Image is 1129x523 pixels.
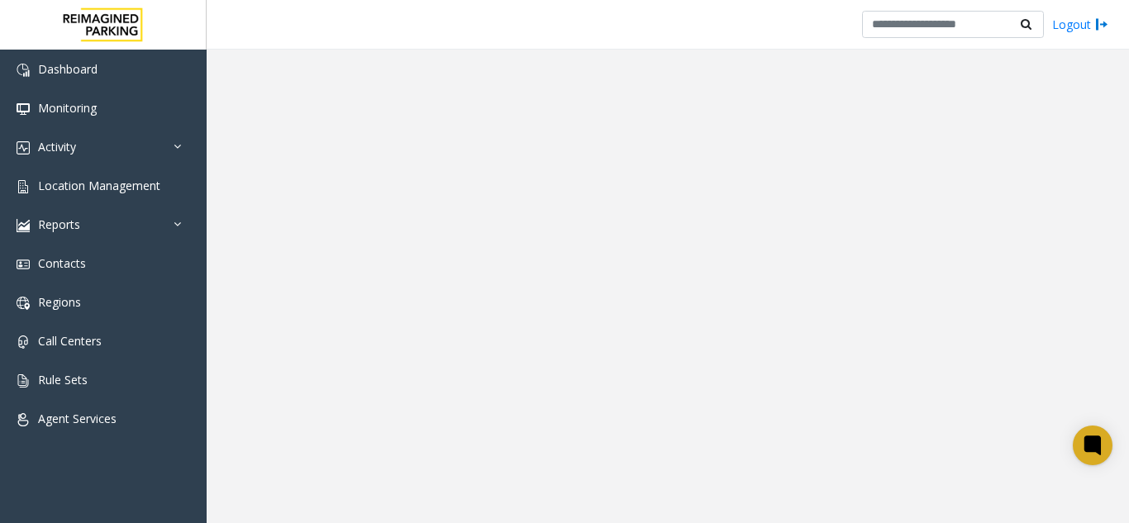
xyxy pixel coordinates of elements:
[17,374,30,387] img: 'icon'
[17,141,30,155] img: 'icon'
[38,411,117,426] span: Agent Services
[38,255,86,271] span: Contacts
[38,294,81,310] span: Regions
[38,216,80,232] span: Reports
[17,258,30,271] img: 'icon'
[17,219,30,232] img: 'icon'
[38,372,88,387] span: Rule Sets
[1052,16,1108,33] a: Logout
[38,139,76,155] span: Activity
[17,180,30,193] img: 'icon'
[17,413,30,426] img: 'icon'
[38,61,98,77] span: Dashboard
[17,102,30,116] img: 'icon'
[38,333,102,349] span: Call Centers
[38,178,160,193] span: Location Management
[17,64,30,77] img: 'icon'
[1095,16,1108,33] img: logout
[17,297,30,310] img: 'icon'
[38,100,97,116] span: Monitoring
[17,335,30,349] img: 'icon'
